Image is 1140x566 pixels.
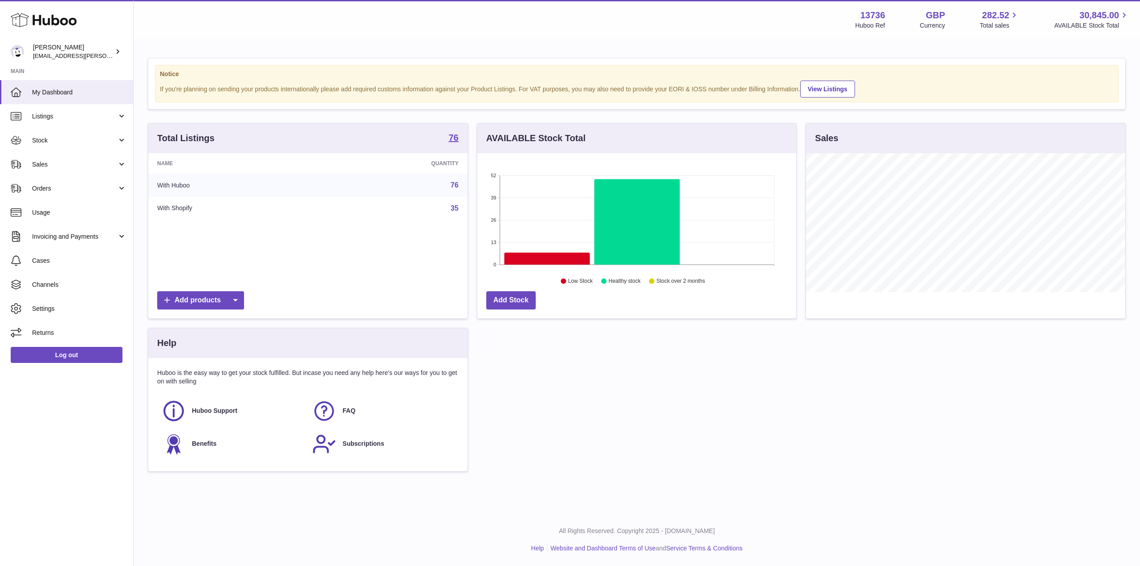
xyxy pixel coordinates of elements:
div: Currency [920,21,945,30]
span: Listings [32,112,117,121]
a: Log out [11,347,122,363]
text: Low Stock [568,278,593,285]
td: With Huboo [148,174,320,197]
text: 26 [491,217,496,223]
a: FAQ [312,399,454,423]
h3: AVAILABLE Stock Total [486,132,586,144]
span: 30,845.00 [1079,9,1119,21]
a: Add Stock [486,291,536,309]
text: 39 [491,195,496,200]
strong: Notice [160,70,1114,78]
span: Subscriptions [342,440,384,448]
span: Usage [32,208,126,217]
h3: Sales [815,132,838,144]
span: Channels [32,281,126,289]
li: and [547,544,742,553]
a: Benefits [162,432,303,456]
span: Stock [32,136,117,145]
text: 13 [491,240,496,245]
a: Huboo Support [162,399,303,423]
a: Subscriptions [312,432,454,456]
span: AVAILABLE Stock Total [1054,21,1129,30]
span: Cases [32,257,126,265]
span: Benefits [192,440,216,448]
span: Sales [32,160,117,169]
span: Total sales [980,21,1019,30]
strong: 76 [448,133,458,142]
th: Quantity [320,153,467,174]
span: Invoicing and Payments [32,232,117,241]
h3: Total Listings [157,132,215,144]
a: Service Terms & Conditions [666,545,743,552]
a: 76 [448,133,458,144]
a: View Listings [800,81,855,98]
p: Huboo is the easy way to get your stock fulfilled. But incase you need any help here's our ways f... [157,369,459,386]
span: [EMAIL_ADDRESS][PERSON_NAME][DOMAIN_NAME] [33,52,179,59]
th: Name [148,153,320,174]
span: Returns [32,329,126,337]
text: 52 [491,173,496,178]
span: Orders [32,184,117,193]
h3: Help [157,337,176,349]
span: Settings [32,305,126,313]
a: 35 [451,204,459,212]
div: If you're planning on sending your products internationally please add required customs informati... [160,79,1114,98]
img: horia@orea.uk [11,45,24,58]
span: Huboo Support [192,407,237,415]
span: 282.52 [982,9,1009,21]
text: Healthy stock [608,278,641,285]
span: My Dashboard [32,88,126,97]
a: Website and Dashboard Terms of Use [550,545,655,552]
span: FAQ [342,407,355,415]
a: 30,845.00 AVAILABLE Stock Total [1054,9,1129,30]
strong: 13736 [860,9,885,21]
a: 76 [451,181,459,189]
p: All Rights Reserved. Copyright 2025 - [DOMAIN_NAME] [141,527,1133,535]
text: 0 [493,262,496,267]
a: Add products [157,291,244,309]
div: [PERSON_NAME] [33,43,113,60]
text: Stock over 2 months [656,278,705,285]
a: 282.52 Total sales [980,9,1019,30]
div: Huboo Ref [855,21,885,30]
a: Help [531,545,544,552]
td: With Shopify [148,197,320,220]
strong: GBP [926,9,945,21]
